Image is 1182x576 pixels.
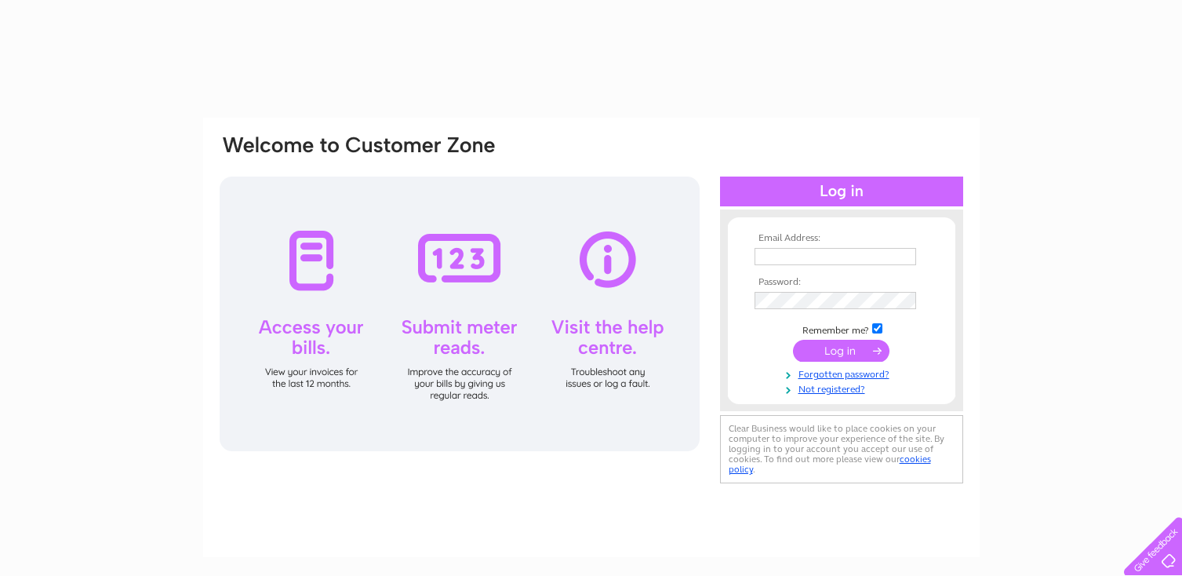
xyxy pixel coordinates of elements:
div: Clear Business would like to place cookies on your computer to improve your experience of the sit... [720,415,963,483]
th: Password: [751,277,933,288]
a: Forgotten password? [755,366,933,381]
td: Remember me? [751,321,933,337]
input: Submit [793,340,889,362]
a: cookies policy [729,454,931,475]
th: Email Address: [751,233,933,244]
a: Not registered? [755,381,933,396]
